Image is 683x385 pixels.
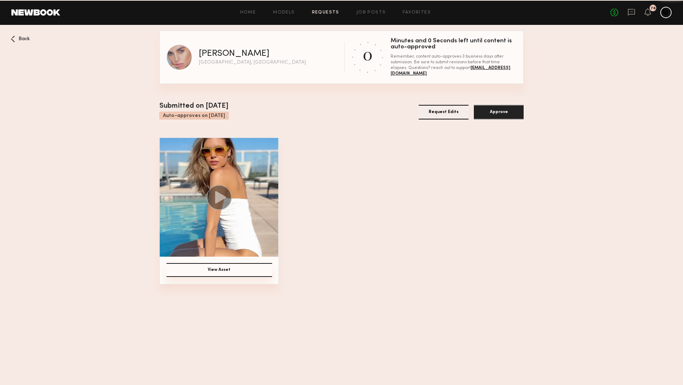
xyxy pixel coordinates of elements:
[167,45,192,70] img: Maria R profile picture.
[240,10,256,15] a: Home
[199,60,306,65] div: [GEOGRAPHIC_DATA], [GEOGRAPHIC_DATA]
[166,263,272,277] button: View Asset
[160,138,279,257] img: Asset
[391,38,516,50] div: Minutes and 0 Seconds left until content is auto-approved
[651,6,656,10] div: 78
[419,105,468,119] button: Request Edits
[159,101,229,112] div: Submitted on [DATE]
[356,10,386,15] a: Job Posts
[199,49,269,58] div: [PERSON_NAME]
[403,10,431,15] a: Favorites
[273,10,295,15] a: Models
[18,37,30,42] span: Back
[474,105,524,119] button: Approve
[312,10,339,15] a: Requests
[363,43,372,65] div: 0
[391,54,516,76] div: Remember, content auto-approves 3 business days after submission. Be sure to submit revisions bef...
[159,112,229,119] div: Auto-approves on [DATE]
